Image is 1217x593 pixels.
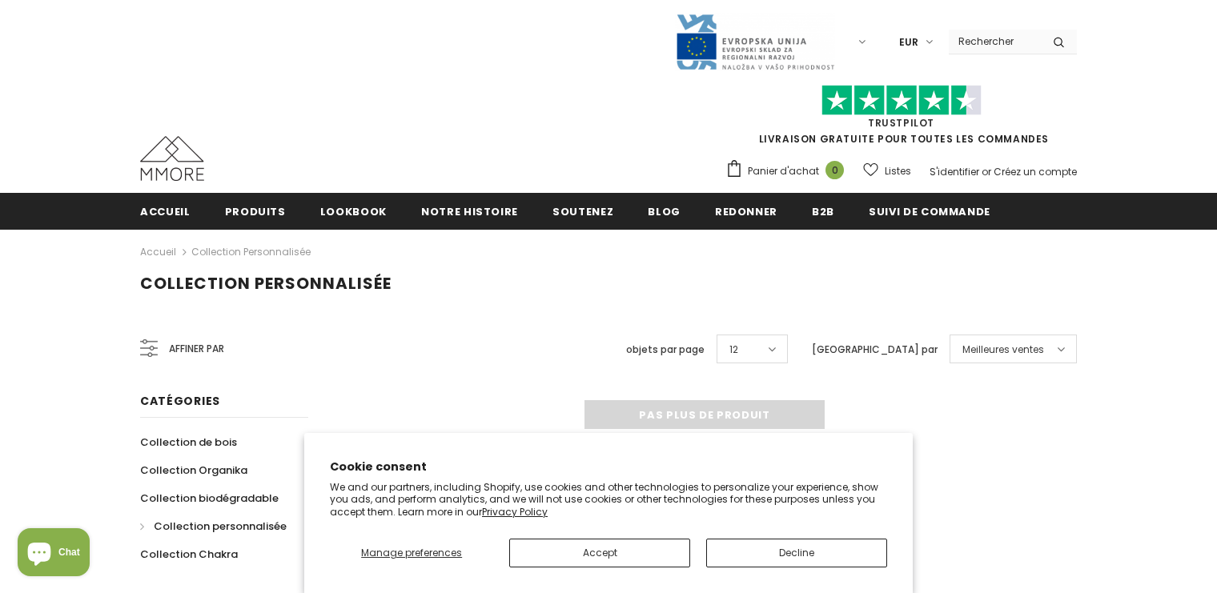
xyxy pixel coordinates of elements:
span: Meilleures ventes [962,342,1044,358]
button: Manage preferences [330,539,493,567]
span: Affiner par [169,340,224,358]
a: B2B [812,193,834,229]
span: Catégories [140,393,220,409]
label: objets par page [626,342,705,358]
a: Panier d'achat 0 [725,159,852,183]
span: soutenez [552,204,613,219]
span: Collection Organika [140,463,247,478]
a: Collection Organika [140,456,247,484]
span: Accueil [140,204,191,219]
span: Panier d'achat [748,163,819,179]
span: Produits [225,204,286,219]
a: Accueil [140,193,191,229]
a: Collection biodégradable [140,484,279,512]
span: Suivi de commande [869,204,990,219]
span: Notre histoire [421,204,518,219]
a: Listes [863,157,911,185]
a: soutenez [552,193,613,229]
a: Collection Chakra [140,540,238,568]
span: Collection Chakra [140,547,238,562]
a: Collection personnalisée [140,512,287,540]
button: Accept [509,539,690,567]
span: LIVRAISON GRATUITE POUR TOUTES LES COMMANDES [725,92,1077,146]
a: Notre histoire [421,193,518,229]
span: Collection biodégradable [140,491,279,506]
span: or [982,165,991,178]
span: Collection personnalisée [140,272,392,294]
a: Privacy Policy [482,505,548,519]
a: Collection de bois [140,428,237,456]
a: Créez un compte [994,165,1077,178]
span: Blog [648,204,681,219]
a: Accueil [140,242,176,262]
label: [GEOGRAPHIC_DATA] par [812,342,938,358]
span: Collection personnalisée [154,519,287,534]
h2: Cookie consent [330,459,887,475]
a: Produits [225,193,286,229]
span: Collection de bois [140,435,237,450]
a: Redonner [715,193,777,229]
input: Search Site [949,30,1041,53]
span: Listes [885,163,911,179]
span: B2B [812,204,834,219]
a: S'identifier [930,165,979,178]
a: Javni Razpis [675,34,835,48]
button: Decline [706,539,887,567]
a: Collection personnalisée [191,245,311,258]
img: Javni Razpis [675,13,835,71]
inbox-online-store-chat: Shopify online store chat [13,528,94,580]
span: EUR [899,34,918,50]
a: Suivi de commande [869,193,990,229]
a: Lookbook [320,193,387,229]
span: Redonner [715,204,777,219]
span: 0 [825,161,844,179]
span: Manage preferences [361,546,462,559]
p: We and our partners, including Shopify, use cookies and other technologies to personalize your ex... [330,481,887,519]
img: Cas MMORE [140,136,204,181]
img: Faites confiance aux étoiles pilotes [821,85,982,116]
span: Lookbook [320,204,387,219]
a: TrustPilot [868,116,934,130]
a: Blog [648,193,681,229]
span: 12 [729,342,738,358]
